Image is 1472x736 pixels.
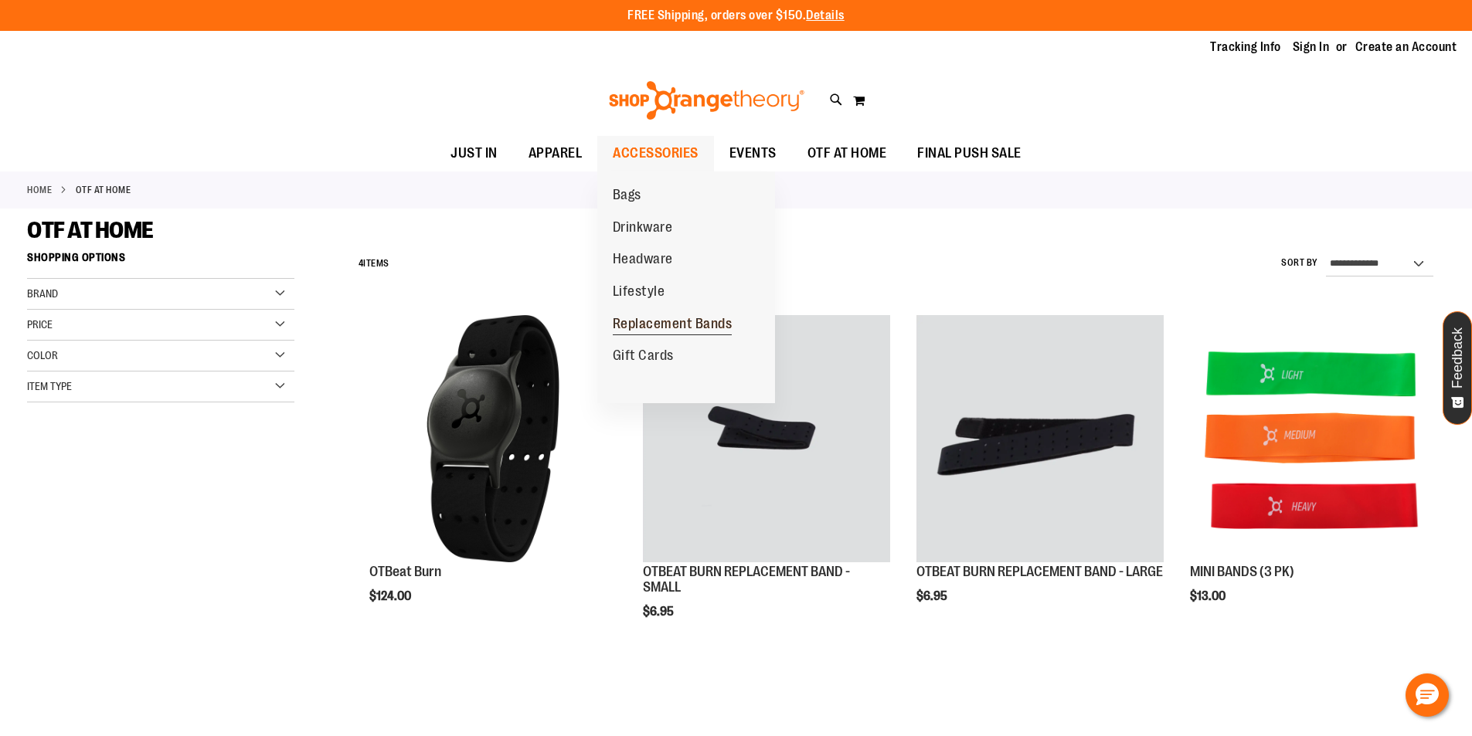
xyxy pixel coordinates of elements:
a: OTBEAT BURN REPLACEMENT BAND - SMALL [643,564,850,595]
span: Bags [613,187,641,206]
span: 4 [359,258,364,269]
div: product [362,307,624,643]
img: OTBEAT BURN REPLACEMENT BAND - LARGE [916,315,1164,562]
a: Replacement Bands [597,308,748,341]
div: product [909,307,1171,643]
a: Main view of OTBeat Burn 6.0-C [369,315,617,565]
a: OTBEAT BURN REPLACEMENT BAND - SMALL [643,315,890,565]
span: Item Type [27,380,72,392]
p: FREE Shipping, orders over $150. [627,7,845,25]
img: MINI BANDS (3 PK) [1190,315,1437,562]
button: Feedback - Show survey [1443,311,1472,425]
a: Lifestyle [597,276,681,308]
span: $6.95 [643,605,676,619]
button: Hello, have a question? Let’s chat. [1406,673,1449,717]
img: Shop Orangetheory [607,81,807,120]
span: OTF AT HOME [27,217,154,243]
strong: Shopping Options [27,244,294,279]
a: Headware [597,243,688,276]
a: Drinkware [597,212,688,244]
strong: OTF AT HOME [76,183,131,197]
div: product [1182,307,1445,643]
a: APPAREL [513,136,598,171]
a: OTBeat Burn [369,564,441,579]
span: APPAREL [529,136,583,171]
a: OTBEAT BURN REPLACEMENT BAND - LARGE [916,315,1164,565]
h2: Items [359,252,389,276]
a: Sign In [1293,39,1330,56]
span: $124.00 [369,589,413,603]
span: Headware [613,251,673,270]
span: Feedback [1450,327,1465,388]
span: ACCESSORIES [613,136,699,171]
span: Color [27,349,58,361]
a: Bags [597,179,657,212]
label: Sort By [1281,256,1318,270]
span: OTF AT HOME [807,136,887,171]
a: Create an Account [1355,39,1457,56]
ul: ACCESSORIES [597,171,775,403]
a: FINAL PUSH SALE [902,136,1037,171]
a: Gift Cards [597,340,689,372]
a: Home [27,183,52,197]
a: JUST IN [435,136,513,171]
span: EVENTS [729,136,777,171]
span: Drinkware [613,219,673,239]
span: JUST IN [450,136,498,171]
a: ACCESSORIES [597,136,714,171]
img: OTBEAT BURN REPLACEMENT BAND - SMALL [643,315,890,562]
a: MINI BANDS (3 PK) [1190,315,1437,565]
span: Lifestyle [613,283,665,303]
span: Replacement Bands [613,316,733,335]
span: Gift Cards [613,348,674,367]
span: $13.00 [1190,589,1228,603]
a: OTBEAT BURN REPLACEMENT BAND - LARGE [916,564,1163,579]
a: Details [806,8,845,22]
a: OTF AT HOME [792,136,903,171]
span: Brand [27,287,58,300]
span: Price [27,318,53,331]
a: EVENTS [714,136,792,171]
span: FINAL PUSH SALE [917,136,1022,171]
div: product [635,307,898,657]
a: Tracking Info [1210,39,1281,56]
a: MINI BANDS (3 PK) [1190,564,1294,579]
span: $6.95 [916,589,950,603]
img: Main view of OTBeat Burn 6.0-C [369,315,617,562]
